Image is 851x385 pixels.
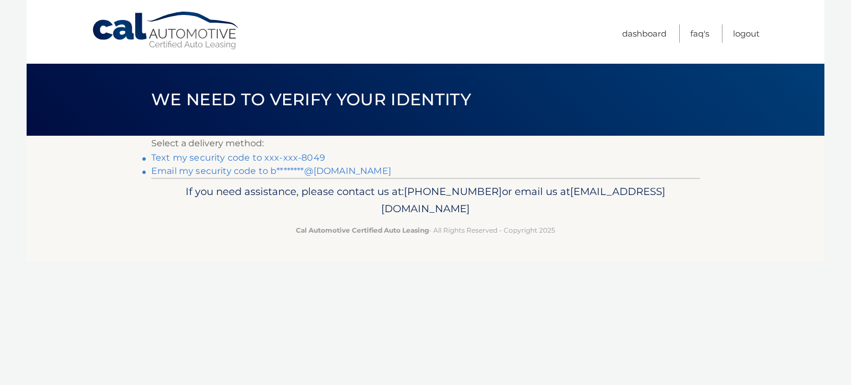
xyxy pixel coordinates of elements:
a: Cal Automotive [91,11,241,50]
a: Text my security code to xxx-xxx-8049 [151,152,325,163]
span: We need to verify your identity [151,89,471,110]
p: If you need assistance, please contact us at: or email us at [158,183,693,218]
a: Logout [733,24,760,43]
strong: Cal Automotive Certified Auto Leasing [296,226,429,234]
a: Email my security code to b********@[DOMAIN_NAME] [151,166,391,176]
a: FAQ's [690,24,709,43]
span: [PHONE_NUMBER] [404,185,502,198]
p: - All Rights Reserved - Copyright 2025 [158,224,693,236]
p: Select a delivery method: [151,136,700,151]
a: Dashboard [622,24,667,43]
